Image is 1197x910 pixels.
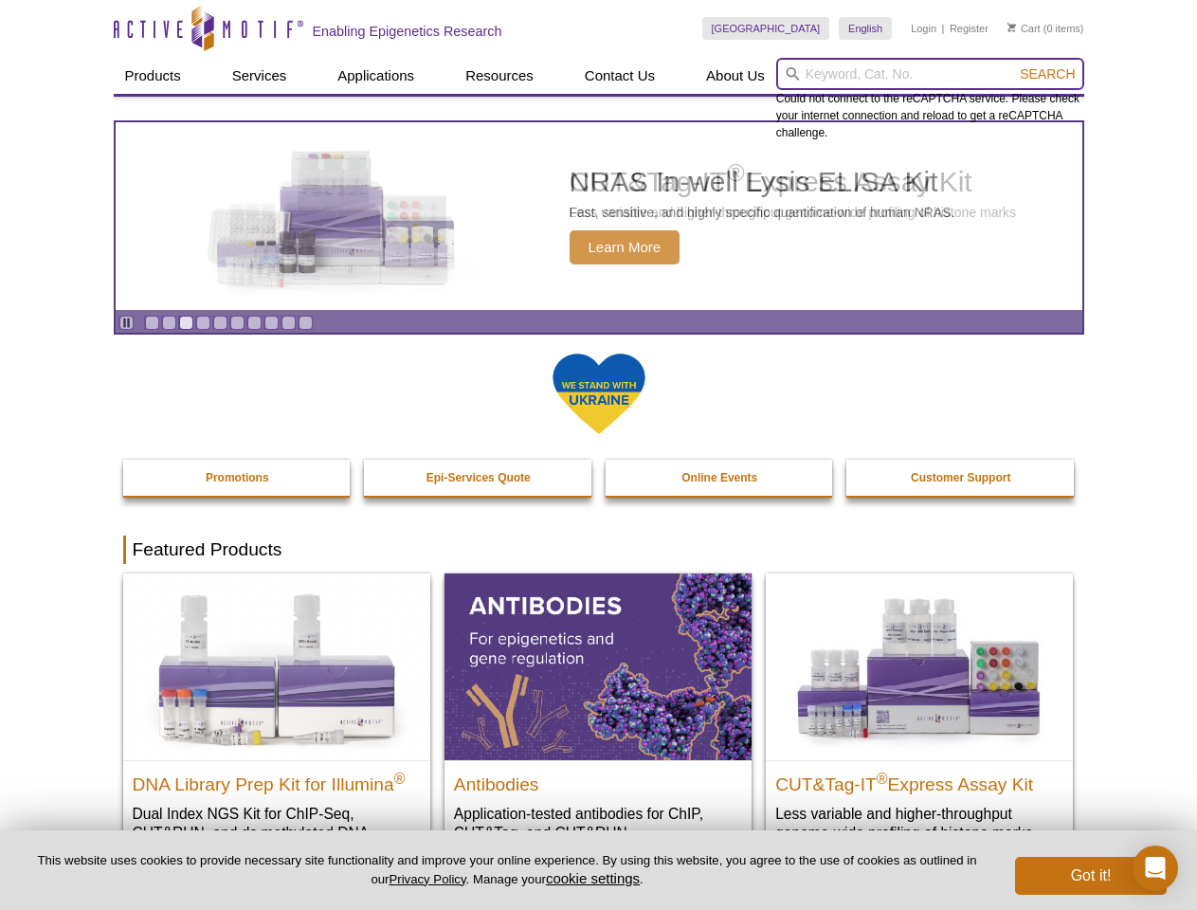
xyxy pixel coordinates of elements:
[444,573,752,759] img: All Antibodies
[190,151,475,282] img: NRAS In-well Lysis ELISA Kit
[877,770,888,786] sup: ®
[766,573,1073,861] a: CUT&Tag-IT® Express Assay Kit CUT&Tag-IT®Express Assay Kit Less variable and higher-throughput ge...
[123,460,353,496] a: Promotions
[123,573,430,759] img: DNA Library Prep Kit for Illumina
[775,804,1063,843] p: Less variable and higher-throughput genome-wide profiling of histone marks​.
[30,852,984,888] p: This website uses cookies to provide necessary site functionality and improve your online experie...
[116,122,1082,310] article: NRAS In-well Lysis ELISA Kit
[775,766,1063,794] h2: CUT&Tag-IT Express Assay Kit
[179,316,193,330] a: Go to slide 3
[162,316,176,330] a: Go to slide 2
[454,58,545,94] a: Resources
[1020,66,1075,82] span: Search
[364,460,593,496] a: Epi-Services Quote
[389,872,465,886] a: Privacy Policy
[776,58,1084,141] div: Could not connect to the reCAPTCHA service. Please check your internet connection and reload to g...
[950,22,988,35] a: Register
[911,22,936,35] a: Login
[1015,857,1167,895] button: Got it!
[444,573,752,861] a: All Antibodies Antibodies Application-tested antibodies for ChIP, CUT&Tag, and CUT&RUN.
[911,471,1010,484] strong: Customer Support
[776,58,1084,90] input: Keyword, Cat. No.
[573,58,666,94] a: Contact Us
[570,204,955,221] p: Fast, sensitive, and highly specific quantification of human NRAS.
[454,766,742,794] h2: Antibodies
[606,460,835,496] a: Online Events
[1133,846,1178,891] div: Open Intercom Messenger
[552,352,646,436] img: We Stand With Ukraine
[313,23,502,40] h2: Enabling Epigenetics Research
[247,316,262,330] a: Go to slide 7
[426,471,531,484] strong: Epi-Services Quote
[206,471,269,484] strong: Promotions
[123,536,1075,564] h2: Featured Products
[702,17,830,40] a: [GEOGRAPHIC_DATA]
[116,122,1082,310] a: NRAS In-well Lysis ELISA Kit NRAS In-well Lysis ELISA Kit Fast, sensitive, and highly specific qu...
[196,316,210,330] a: Go to slide 4
[123,573,430,880] a: DNA Library Prep Kit for Illumina DNA Library Prep Kit for Illumina® Dual Index NGS Kit for ChIP-...
[133,804,421,862] p: Dual Index NGS Kit for ChIP-Seq, CUT&RUN, and ds methylated DNA assays.
[454,804,742,843] p: Application-tested antibodies for ChIP, CUT&Tag, and CUT&RUN.
[221,58,299,94] a: Services
[1007,22,1041,35] a: Cart
[942,17,945,40] li: |
[1007,23,1016,32] img: Your Cart
[1014,65,1080,82] button: Search
[695,58,776,94] a: About Us
[145,316,159,330] a: Go to slide 1
[570,168,955,196] h2: NRAS In-well Lysis ELISA Kit
[119,316,134,330] a: Toggle autoplay
[1007,17,1084,40] li: (0 items)
[839,17,892,40] a: English
[114,58,192,94] a: Products
[133,766,421,794] h2: DNA Library Prep Kit for Illumina
[766,573,1073,759] img: CUT&Tag-IT® Express Assay Kit
[264,316,279,330] a: Go to slide 8
[281,316,296,330] a: Go to slide 9
[213,316,227,330] a: Go to slide 5
[230,316,245,330] a: Go to slide 6
[570,230,680,264] span: Learn More
[299,316,313,330] a: Go to slide 10
[846,460,1076,496] a: Customer Support
[681,471,757,484] strong: Online Events
[326,58,426,94] a: Applications
[394,770,406,786] sup: ®
[546,870,640,886] button: cookie settings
